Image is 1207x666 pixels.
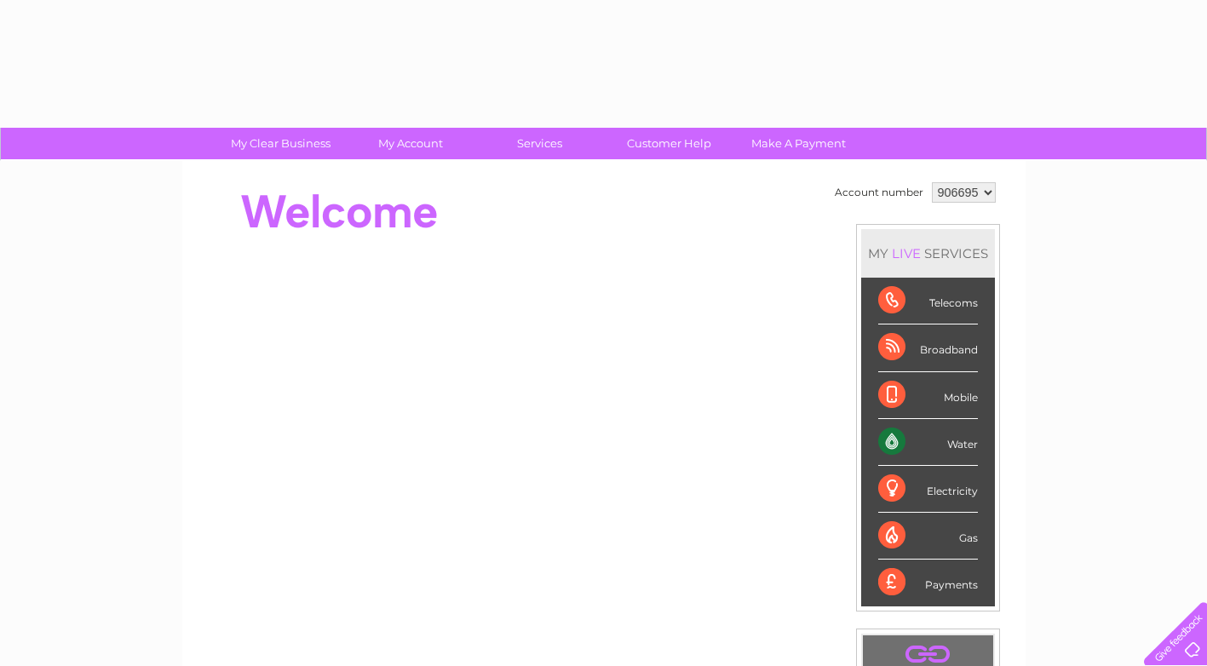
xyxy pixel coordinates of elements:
[340,128,480,159] a: My Account
[878,466,978,513] div: Electricity
[878,419,978,466] div: Water
[878,513,978,560] div: Gas
[888,245,924,261] div: LIVE
[210,128,351,159] a: My Clear Business
[861,229,995,278] div: MY SERVICES
[878,278,978,324] div: Telecoms
[469,128,610,159] a: Services
[878,372,978,419] div: Mobile
[599,128,739,159] a: Customer Help
[878,560,978,606] div: Payments
[878,324,978,371] div: Broadband
[831,178,928,207] td: Account number
[728,128,869,159] a: Make A Payment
